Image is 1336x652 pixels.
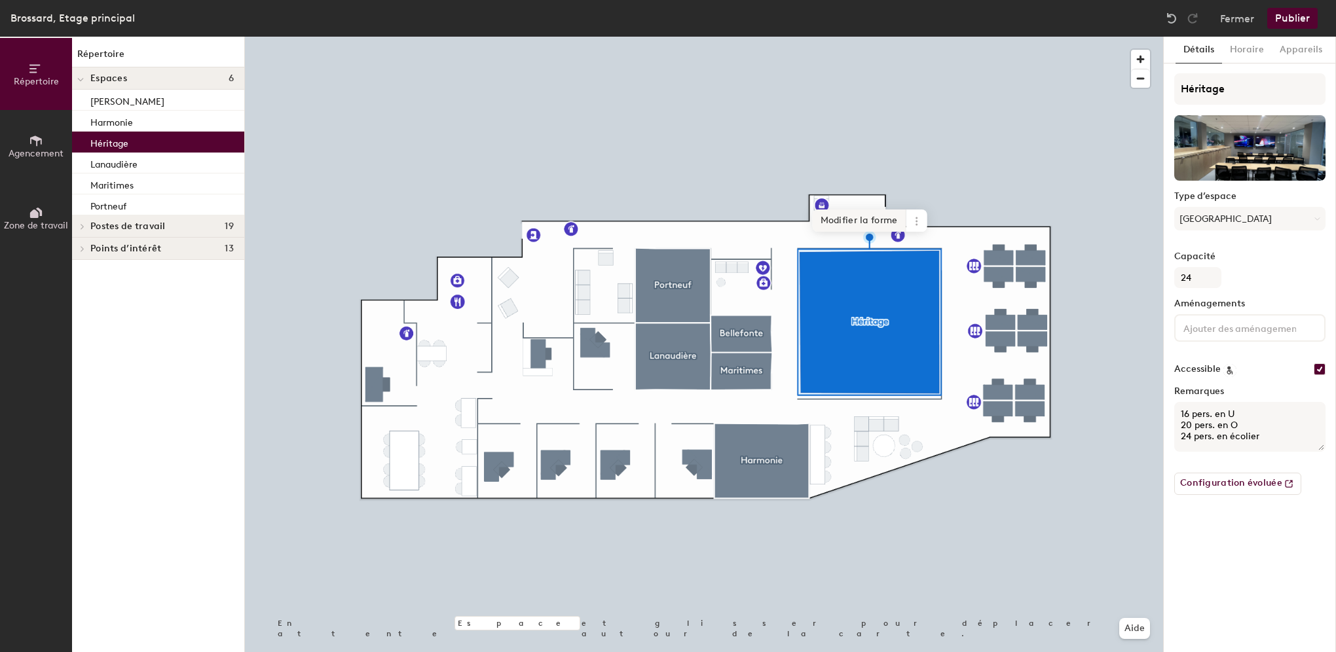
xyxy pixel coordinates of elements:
[225,221,234,232] span: 19
[10,10,135,26] div: Brossard, Etage principal
[72,47,244,67] h1: Répertoire
[90,92,164,107] p: [PERSON_NAME]
[90,176,134,191] p: Maritimes
[90,244,161,254] span: Points d’intérêt
[90,113,133,128] p: Harmonie
[1174,364,1221,374] label: Accessible
[1174,402,1326,452] textarea: 16 pers. en U 20 pers. en O 24 pers. en écolier
[90,134,128,149] p: Héritage
[1174,299,1326,309] label: Aménagements
[90,221,166,232] span: Postes de travail
[1181,319,1299,335] input: Ajouter des aménagements
[229,73,234,84] span: 6
[1272,37,1330,63] button: Appareils
[1267,8,1318,29] button: Publier
[1186,12,1199,25] img: Redo
[1174,191,1326,202] label: Type d’espace
[90,197,126,212] p: Portneuf
[1174,251,1326,262] label: Capacité
[1165,12,1178,25] img: Undo
[225,244,234,254] span: 13
[1174,115,1326,181] img: The space named Héritage
[1174,473,1301,495] button: Configuration évoluée
[1176,37,1222,63] button: Détails
[90,73,127,84] span: Espaces
[1174,207,1326,230] button: [GEOGRAPHIC_DATA]
[9,148,64,159] span: Agencement
[1220,8,1254,29] button: Fermer
[4,220,68,231] span: Zone de travail
[813,209,906,232] span: Modifier la forme
[90,155,138,170] p: Lanaudière
[1222,37,1272,63] button: Horaire
[1174,386,1326,397] label: Remarques
[14,76,59,87] span: Répertoire
[1119,618,1150,639] button: Aide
